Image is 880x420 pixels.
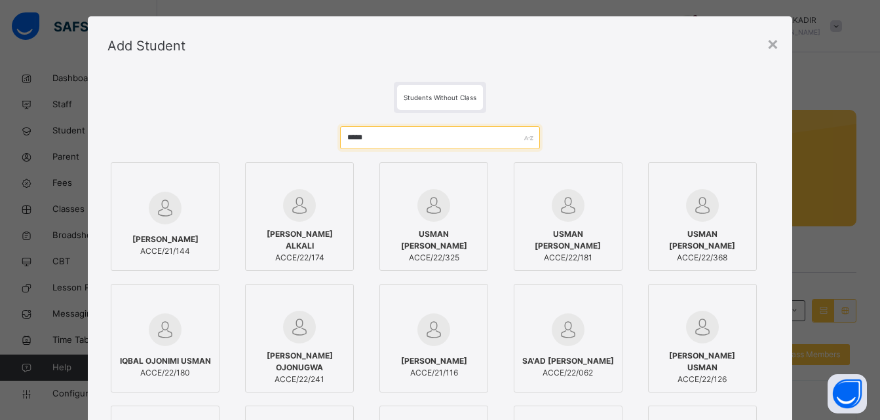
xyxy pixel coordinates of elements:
span: ACCE/22/062 [522,367,614,379]
span: ACCE/22/126 [655,374,750,385]
img: default.svg [417,189,450,222]
span: USMAN [PERSON_NAME] [521,228,615,252]
span: ACCE/21/144 [132,245,199,257]
span: [PERSON_NAME] OJONUGWA [252,350,347,374]
img: default.svg [149,313,182,346]
span: ACCE/22/174 [252,252,347,264]
span: ACCE/21/116 [401,367,467,379]
div: × [767,29,779,57]
img: default.svg [686,189,719,222]
span: [PERSON_NAME] [132,234,199,245]
img: default.svg [283,189,316,222]
span: Students Without Class [404,94,476,101]
span: ACCE/22/325 [387,252,481,264]
img: default.svg [283,311,316,343]
img: default.svg [552,313,584,346]
span: USMAN [PERSON_NAME] [655,228,750,252]
span: ACCE/22/180 [120,367,211,379]
span: ACCE/22/241 [252,374,347,385]
span: Add Student [107,38,185,54]
img: default.svg [686,311,719,343]
span: SA'AD [PERSON_NAME] [522,355,614,367]
button: Open asap [828,374,867,413]
span: [PERSON_NAME] ALKALI [252,228,347,252]
img: default.svg [552,189,584,222]
span: USMAN [PERSON_NAME] [387,228,481,252]
span: [PERSON_NAME] USMAN [655,350,750,374]
span: ACCE/22/368 [655,252,750,264]
span: [PERSON_NAME] [401,355,467,367]
span: IQBAL OJONIMI USMAN [120,355,211,367]
img: default.svg [149,192,182,224]
span: ACCE/22/181 [521,252,615,264]
img: default.svg [417,313,450,346]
